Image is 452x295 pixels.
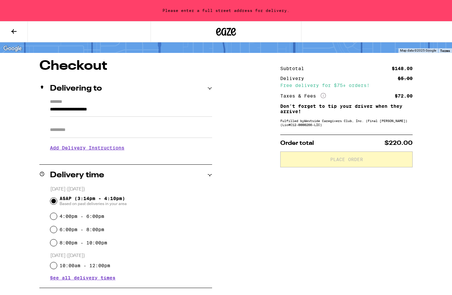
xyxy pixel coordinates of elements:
[330,157,363,162] span: Place Order
[398,76,413,81] div: $5.00
[280,104,413,114] p: Don't forget to tip your driver when they arrive!
[280,151,413,167] button: Place Order
[280,83,413,88] div: Free delivery for $75+ orders!
[50,253,212,259] p: [DATE] ([DATE])
[400,49,436,52] span: Map data ©2025 Google
[392,66,413,71] div: $148.00
[280,140,314,146] span: Order total
[280,76,309,81] div: Delivery
[39,60,212,73] h1: Checkout
[440,49,450,53] a: Terms
[384,140,413,146] span: $220.00
[50,171,104,179] h2: Delivery time
[50,186,212,192] p: [DATE] ([DATE])
[395,94,413,98] div: $72.00
[50,140,212,155] h3: Add Delivery Instructions
[60,263,110,268] label: 10:00am - 12:00pm
[2,44,23,53] a: Open this area in Google Maps (opens a new window)
[50,155,212,161] p: We'll contact you at [PHONE_NUMBER] when we arrive
[50,85,102,93] h2: Delivering to
[280,93,326,99] div: Taxes & Fees
[60,214,104,219] label: 4:00pm - 6:00pm
[60,227,104,232] label: 6:00pm - 8:00pm
[2,44,23,53] img: Google
[60,240,107,245] label: 8:00pm - 10:00pm
[280,119,413,127] div: Fulfilled by Westside Caregivers Club, Inc. (Final [PERSON_NAME]) (Lic# C12-0000266-LIC )
[60,196,127,206] span: ASAP (3:14pm - 4:10pm)
[60,201,127,206] span: Based on past deliveries in your area
[280,66,309,71] div: Subtotal
[50,275,115,280] button: See all delivery times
